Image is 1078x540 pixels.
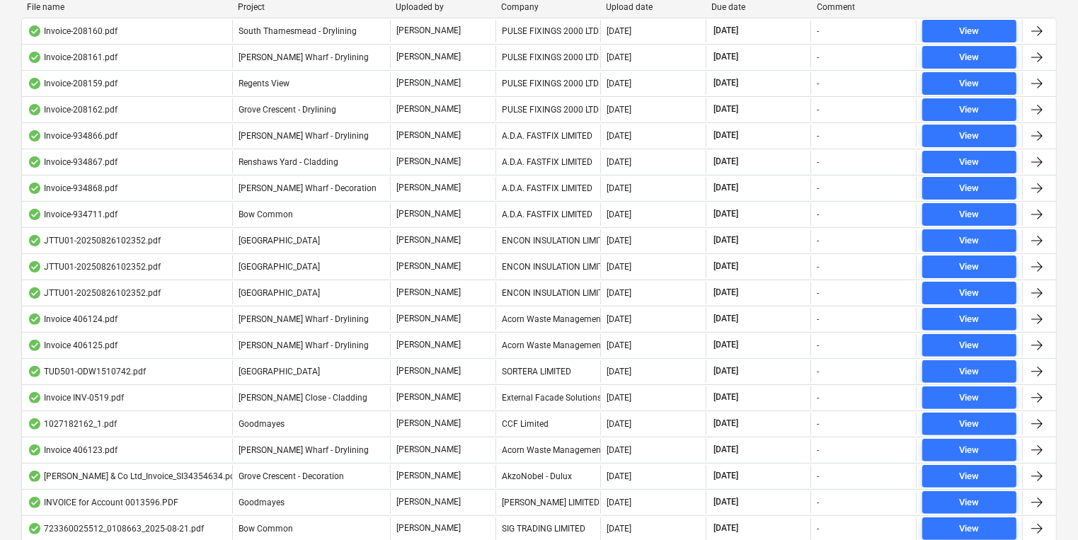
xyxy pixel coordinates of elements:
div: [DATE] [607,471,631,481]
div: TUD501-ODW1510742.pdf [28,366,146,377]
div: [DATE] [607,393,631,403]
div: [DATE] [607,183,631,193]
div: [DATE] [607,367,631,377]
div: External Facade Solutions [495,386,601,409]
div: View [960,128,980,144]
div: OCR finished [28,418,42,430]
button: View [922,203,1016,226]
p: [PERSON_NAME] [396,77,461,89]
span: Newton Close - Cladding [239,393,367,403]
div: OCR finished [28,366,42,377]
button: View [922,282,1016,304]
button: View [922,98,1016,121]
div: OCR finished [28,340,42,351]
span: Grove Crescent - Decoration [239,471,344,481]
span: [DATE] [712,339,740,351]
span: South Thamesmead - Drylining [239,26,357,36]
p: [PERSON_NAME] [396,103,461,115]
div: [PERSON_NAME] & Co Ltd_Invoice_SI34354634.pdf [28,471,238,482]
p: [PERSON_NAME] [396,182,461,194]
span: [DATE] [712,418,740,430]
span: [DATE] [712,234,740,246]
div: [DATE] [607,236,631,246]
div: OCR finished [28,444,42,456]
div: OCR finished [28,497,42,508]
div: [DATE] [607,524,631,534]
div: [DATE] [607,340,631,350]
span: [DATE] [712,25,740,37]
span: Goodmayes [239,498,285,507]
p: [PERSON_NAME] [396,208,461,220]
div: Invoice-934868.pdf [28,183,117,194]
div: Invoice-208161.pdf [28,52,117,63]
div: View [960,76,980,92]
div: - [817,367,819,377]
span: Camden Goods Yard [239,288,320,298]
div: View [960,416,980,432]
div: OCR finished [28,392,42,403]
div: PULSE FIXINGS 2000 LTD [495,72,601,95]
div: Invoice-208160.pdf [28,25,117,37]
div: View [960,180,980,197]
p: [PERSON_NAME] [396,51,461,63]
div: OCR finished [28,52,42,63]
div: Invoice-208162.pdf [28,104,117,115]
span: [DATE] [712,313,740,325]
p: [PERSON_NAME] [396,522,461,534]
div: A.D.A. FASTFIX LIMITED [495,151,601,173]
div: - [817,340,819,350]
div: A.D.A. FASTFIX LIMITED [495,203,601,226]
div: View [960,390,980,406]
span: Camden Goods Yard [239,236,320,246]
div: View [960,469,980,485]
p: [PERSON_NAME] [396,156,461,168]
p: [PERSON_NAME] [396,496,461,508]
p: [PERSON_NAME] [396,25,461,37]
div: [DATE] [607,26,631,36]
div: 723360025512_0108663_2025-08-21.pdf [28,523,204,534]
div: Invoice INV-0519.pdf [28,392,124,403]
div: OCR finished [28,25,42,37]
span: [DATE] [712,77,740,89]
div: - [817,471,819,481]
p: [PERSON_NAME] [396,260,461,272]
span: Montgomery's Wharf - Drylining [239,314,369,324]
div: - [817,445,819,455]
div: Comment [817,2,911,12]
p: [PERSON_NAME] [396,130,461,142]
p: [PERSON_NAME] [396,418,461,430]
button: View [922,308,1016,331]
div: Invoice-934711.pdf [28,209,117,220]
iframe: Chat Widget [1007,472,1078,540]
span: Goodmayes [239,419,285,429]
div: Acorn Waste Management Ltd [495,439,601,461]
span: [DATE] [712,130,740,142]
span: Camden Goods Yard [239,262,320,272]
div: - [817,183,819,193]
div: [DATE] [607,105,631,115]
div: - [817,52,819,62]
div: [DATE] [607,79,631,88]
div: OCR finished [28,156,42,168]
div: View [960,364,980,380]
div: Upload date [607,2,701,12]
div: OCR finished [28,209,42,220]
span: [DATE] [712,156,740,168]
div: View [960,50,980,66]
p: [PERSON_NAME] [396,234,461,246]
p: [PERSON_NAME] [396,313,461,325]
div: - [817,236,819,246]
div: ENCON INSULATION LIMITED [495,282,601,304]
button: View [922,255,1016,278]
div: ENCON INSULATION LIMITED [495,255,601,278]
div: View [960,102,980,118]
div: 1027182162_1.pdf [28,418,117,430]
div: View [960,338,980,354]
div: - [817,105,819,115]
div: - [817,79,819,88]
div: PULSE FIXINGS 2000 LTD [495,20,601,42]
div: View [960,154,980,171]
div: - [817,393,819,403]
span: [DATE] [712,391,740,403]
span: [DATE] [712,182,740,194]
